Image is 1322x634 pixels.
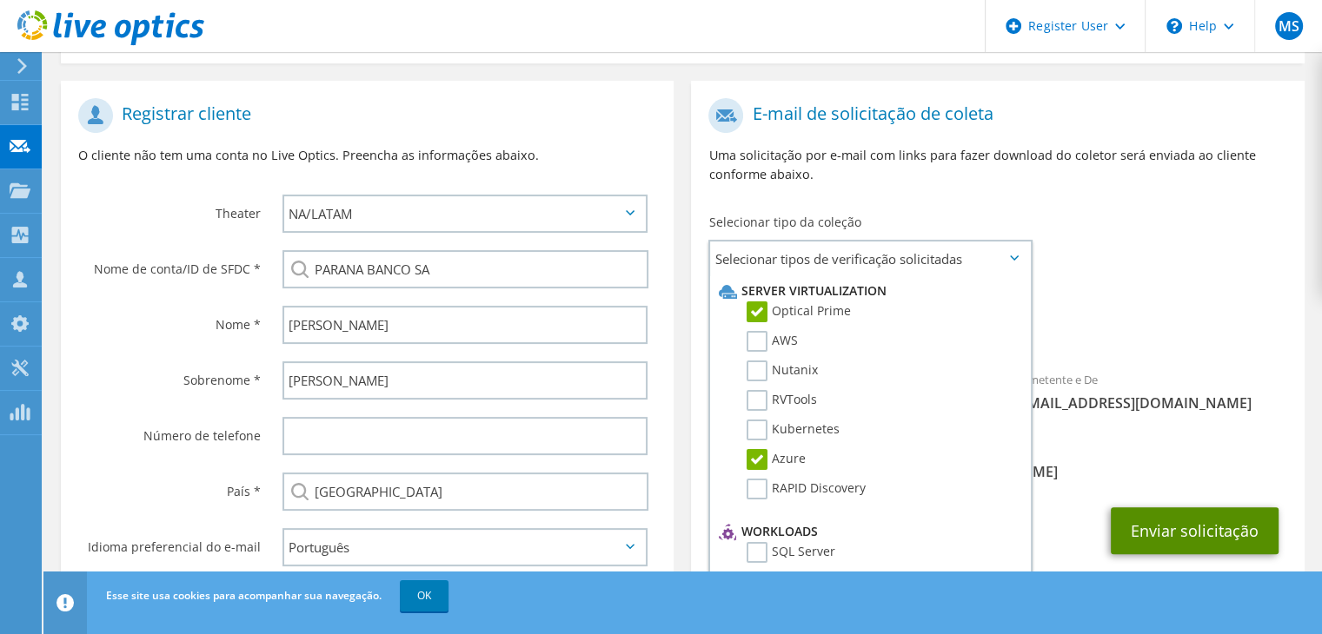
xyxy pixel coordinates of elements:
li: Server Virtualization [714,281,1021,301]
span: Selecionar tipos de verificação solicitadas [710,241,1030,276]
label: Nome de conta/ID de SFDC * [78,250,261,278]
svg: \n [1166,18,1182,34]
h1: Registrar cliente [78,98,648,133]
label: AWS [747,331,798,352]
label: SQL Server [747,542,835,563]
div: Remetente e De [998,361,1305,421]
label: Theater [78,195,261,222]
label: Nutanix [747,360,818,381]
label: Azure [747,449,806,470]
p: O cliente não tem uma conta no Live Optics. Preencha as informações abaixo. [78,146,656,165]
div: Para [691,361,998,421]
label: Selecionar tipo da coleção [708,214,860,231]
label: RAPID Discovery [747,479,866,499]
div: Coleções solicitadas [691,283,1304,353]
span: [EMAIL_ADDRESS][DOMAIN_NAME] [1015,393,1287,413]
label: Número de telefone [78,417,261,445]
a: OK [400,580,448,611]
label: RVTools [747,390,817,411]
button: Enviar solicitação [1111,507,1279,554]
label: Idioma preferencial do e-mail [78,528,261,556]
label: Sobrenome * [78,361,261,389]
span: Esse site usa cookies para acompanhar sua navegação. [106,588,382,603]
label: Optical Prime [747,301,851,322]
label: Kubernetes [747,419,840,440]
li: Workloads [714,521,1021,542]
p: Uma solicitação por e-mail com links para fazer download do coletor será enviada ao cliente confo... [708,146,1286,184]
h1: E-mail de solicitação de coleta [708,98,1278,133]
div: CC e Responder para [691,430,1304,490]
label: Nome * [78,306,261,334]
label: País * [78,472,261,500]
span: MS [1275,12,1303,40]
